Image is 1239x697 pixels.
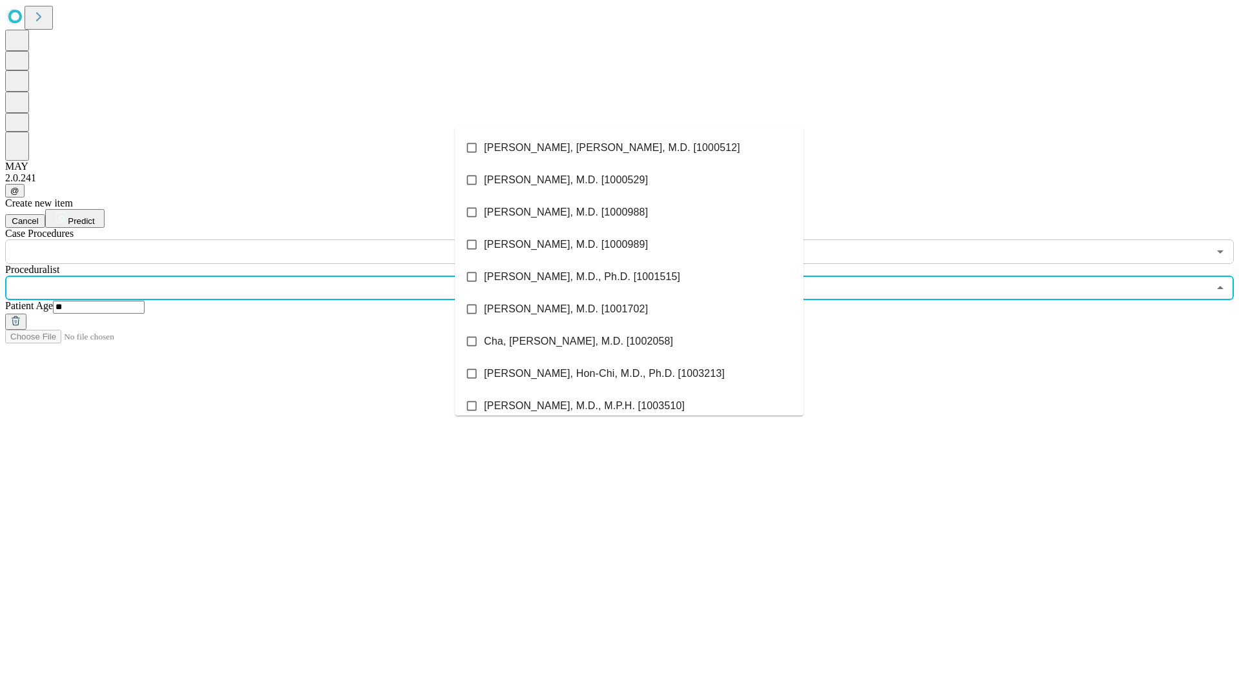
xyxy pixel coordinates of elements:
[484,366,725,381] span: [PERSON_NAME], Hon-Chi, M.D., Ph.D. [1003213]
[484,398,685,414] span: [PERSON_NAME], M.D., M.P.H. [1003510]
[1211,279,1229,297] button: Close
[5,184,25,197] button: @
[484,269,680,285] span: [PERSON_NAME], M.D., Ph.D. [1001515]
[484,140,740,156] span: [PERSON_NAME], [PERSON_NAME], M.D. [1000512]
[5,228,74,239] span: Scheduled Procedure
[10,186,19,196] span: @
[484,205,648,220] span: [PERSON_NAME], M.D. [1000988]
[484,334,673,349] span: Cha, [PERSON_NAME], M.D. [1002058]
[5,161,1234,172] div: MAY
[45,209,105,228] button: Predict
[5,264,59,275] span: Proceduralist
[5,172,1234,184] div: 2.0.241
[12,216,39,226] span: Cancel
[5,214,45,228] button: Cancel
[484,301,648,317] span: [PERSON_NAME], M.D. [1001702]
[5,197,73,208] span: Create new item
[484,172,648,188] span: [PERSON_NAME], M.D. [1000529]
[484,237,648,252] span: [PERSON_NAME], M.D. [1000989]
[5,300,53,311] span: Patient Age
[68,216,94,226] span: Predict
[1211,243,1229,261] button: Open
